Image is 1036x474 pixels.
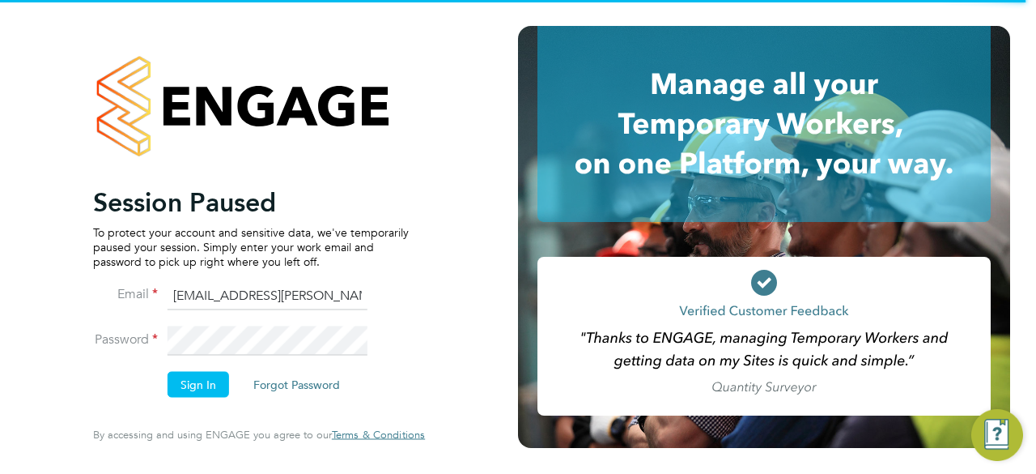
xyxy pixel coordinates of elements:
button: Engage Resource Center [971,409,1023,461]
span: By accessing and using ENGAGE you agree to our [93,428,425,442]
button: Forgot Password [240,372,353,398]
label: Email [93,286,158,303]
input: Enter your work email... [168,281,367,310]
label: Password [93,331,158,348]
p: To protect your account and sensitive data, we've temporarily paused your session. Simply enter y... [93,224,409,269]
span: Terms & Conditions [332,428,425,442]
button: Sign In [168,372,229,398]
a: Terms & Conditions [332,429,425,442]
h2: Session Paused [93,186,409,218]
